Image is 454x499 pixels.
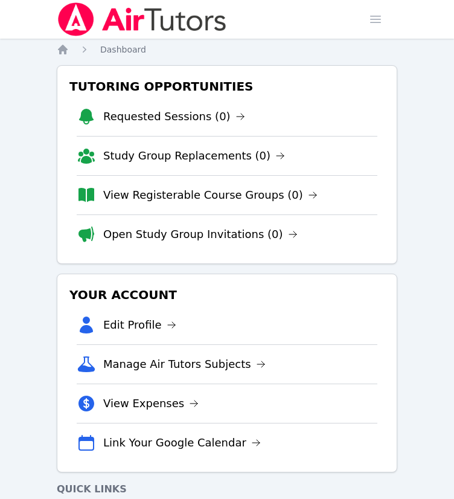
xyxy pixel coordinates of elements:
a: Dashboard [100,43,146,56]
h3: Your Account [67,284,387,306]
a: Manage Air Tutors Subjects [103,356,266,373]
a: Link Your Google Calendar [103,434,261,451]
a: Edit Profile [103,317,176,333]
a: Study Group Replacements (0) [103,147,285,164]
nav: Breadcrumb [57,43,397,56]
a: View Registerable Course Groups (0) [103,187,318,204]
h4: Quick Links [57,482,397,497]
h3: Tutoring Opportunities [67,76,387,97]
a: Requested Sessions (0) [103,108,245,125]
span: Dashboard [100,45,146,54]
img: Air Tutors [57,2,228,36]
a: View Expenses [103,395,199,412]
a: Open Study Group Invitations (0) [103,226,298,243]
